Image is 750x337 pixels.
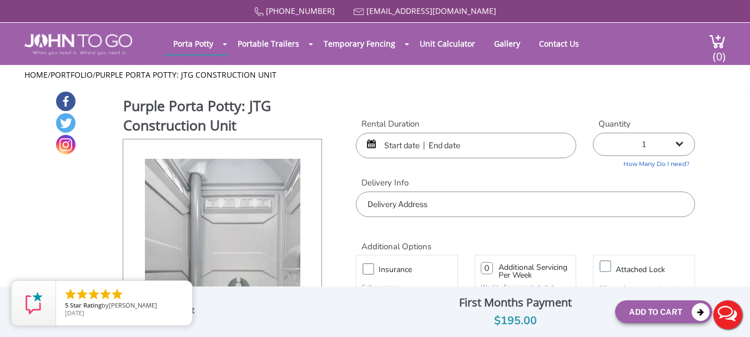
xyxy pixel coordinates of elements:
span: Star Rating [70,301,102,309]
button: Add To Cart [615,300,712,323]
p: Full coverage [362,282,452,293]
input: Start date | End date [356,133,576,158]
label: Rental Duration [356,118,576,130]
li:  [64,288,77,301]
a: Facebook [56,92,75,111]
div: $195.00 [424,312,607,330]
input: 0 [481,262,493,274]
img: cart a [709,34,726,49]
ul: / / [24,69,726,81]
li:  [110,288,124,301]
a: Portfolio [51,69,93,80]
input: Delivery Address [356,192,695,217]
a: Portable Trailers [229,33,308,54]
h3: Insurance [379,263,463,276]
a: Twitter [56,113,75,133]
li:  [87,288,100,301]
h3: Attached lock [616,263,700,276]
h3: Additional Servicing Per Week [499,264,571,279]
img: Call [254,7,264,17]
a: Instagram [56,135,75,154]
span: by [65,302,183,310]
a: How Many Do I need? [593,156,695,169]
span: [DATE] [65,309,84,317]
a: Purple Porta Potty: JTG Construction Unit [95,69,276,80]
h1: Purple Porta Potty: JTG Construction Unit [123,96,318,138]
p: Allow only your users to enjoy your potty. [599,284,689,299]
a: [EMAIL_ADDRESS][DOMAIN_NAME] [366,6,496,16]
a: Temporary Fencing [315,33,404,54]
a: Porta Potty [165,33,222,54]
img: Mail [354,8,364,16]
label: Delivery Info [356,177,695,189]
img: JOHN to go [24,34,132,55]
a: Home [24,69,48,80]
label: Quantity [593,118,695,130]
div: First Months Payment [424,293,607,312]
li:  [75,288,89,301]
span: (0) [712,40,726,64]
p: Weekly Servicing Included [481,283,571,291]
img: Review Rating [23,292,45,314]
h2: Additional Options [356,228,695,252]
a: Contact Us [531,33,587,54]
li:  [99,288,112,301]
a: [PHONE_NUMBER] [266,6,335,16]
span: [PERSON_NAME] [109,301,157,309]
button: Live Chat [706,293,750,337]
span: 5 [65,301,68,309]
a: Unit Calculator [411,33,484,54]
a: Gallery [486,33,528,54]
